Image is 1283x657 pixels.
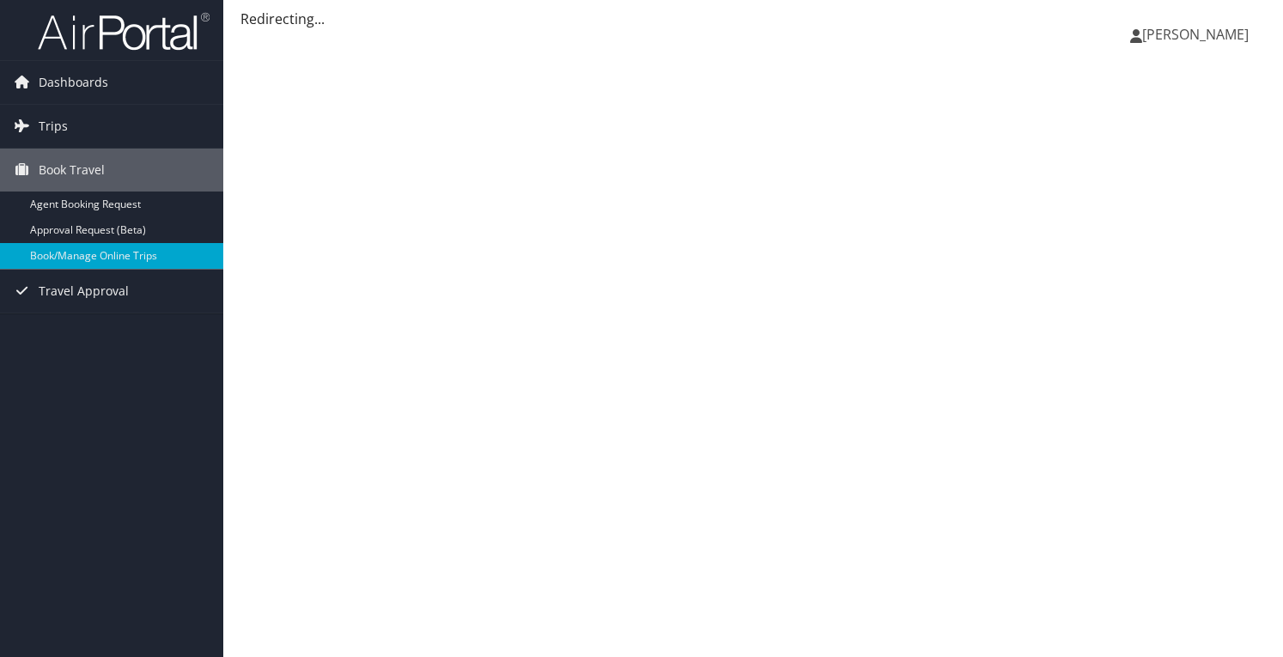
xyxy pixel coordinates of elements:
[38,11,210,52] img: airportal-logo.png
[39,149,105,192] span: Book Travel
[240,9,1266,29] div: Redirecting...
[1142,25,1249,44] span: [PERSON_NAME]
[1130,9,1266,60] a: [PERSON_NAME]
[39,61,108,104] span: Dashboards
[39,105,68,148] span: Trips
[39,270,129,313] span: Travel Approval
